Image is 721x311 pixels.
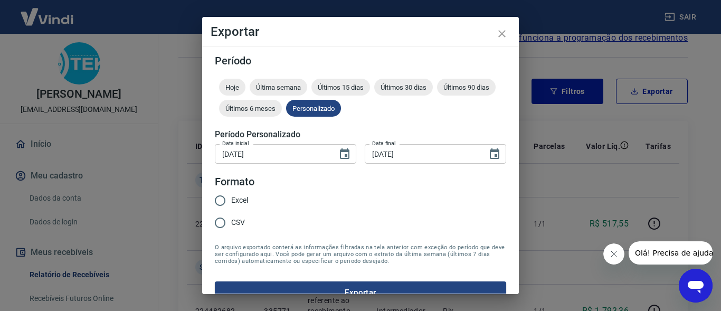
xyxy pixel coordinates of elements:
[215,144,330,164] input: DD/MM/YYYY
[679,269,713,303] iframe: Botão para abrir a janela de mensagens
[629,241,713,265] iframe: Mensagem da empresa
[437,83,496,91] span: Últimos 90 dias
[250,79,307,96] div: Última semana
[219,83,245,91] span: Hoje
[231,217,245,228] span: CSV
[215,281,506,304] button: Exportar
[286,100,341,117] div: Personalizado
[219,105,282,112] span: Últimos 6 meses
[311,79,370,96] div: Últimos 15 dias
[489,21,515,46] button: close
[372,139,396,147] label: Data final
[231,195,248,206] span: Excel
[603,243,624,265] iframe: Fechar mensagem
[6,7,89,16] span: Olá! Precisa de ajuda?
[250,83,307,91] span: Última semana
[215,129,506,140] h5: Período Personalizado
[311,83,370,91] span: Últimos 15 dias
[222,139,249,147] label: Data inicial
[215,244,506,265] span: O arquivo exportado conterá as informações filtradas na tela anterior com exceção do período que ...
[334,144,355,165] button: Choose date, selected date is 19 de ago de 2025
[219,79,245,96] div: Hoje
[437,79,496,96] div: Últimos 90 dias
[365,144,480,164] input: DD/MM/YYYY
[484,144,505,165] button: Choose date, selected date is 26 de ago de 2025
[219,100,282,117] div: Últimos 6 meses
[215,55,506,66] h5: Período
[286,105,341,112] span: Personalizado
[374,83,433,91] span: Últimos 30 dias
[215,174,254,190] legend: Formato
[374,79,433,96] div: Últimos 30 dias
[211,25,510,38] h4: Exportar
